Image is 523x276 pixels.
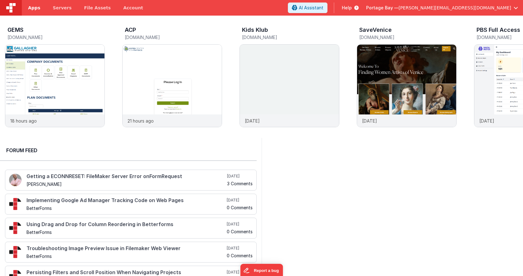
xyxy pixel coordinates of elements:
[5,242,257,263] a: Troubleshooting Image Preview Issue in Filemaker Web Viewer BetterForms [DATE] 0 Comments
[9,198,22,210] img: 295_2.png
[7,35,105,40] h5: [DOMAIN_NAME]
[227,246,253,251] h5: [DATE]
[27,206,225,211] h5: BetterForms
[27,270,225,275] h4: Persisting Filters and Scroll Position When Navigating Projects
[242,27,268,33] h3: Kids Klub
[242,35,339,40] h5: [DOMAIN_NAME]
[477,27,520,33] h3: PBS Full Access
[5,218,257,239] a: Using Drag and Drop for Column Reordering in Betterforms BetterForms [DATE] 0 Comments
[7,27,23,33] h3: GEMS
[227,205,253,210] h5: 0 Comments
[9,246,22,258] img: 295_2.png
[128,118,154,124] p: 21 hours ago
[27,254,225,259] h5: BetterForms
[359,35,457,40] h5: [DOMAIN_NAME]
[227,222,253,227] h5: [DATE]
[27,182,226,186] h5: [PERSON_NAME]
[27,174,226,179] h4: Getting a ECONNRESET: FileMaker Server Error onFormRequest
[125,35,222,40] h5: [DOMAIN_NAME]
[53,5,71,11] span: Servers
[27,198,225,203] h4: Implementing Google Ad Manager Tracking Code on Web Pages
[342,5,352,11] span: Help
[9,174,22,186] img: 411_2.png
[479,118,494,124] p: [DATE]
[227,198,253,203] h5: [DATE]
[366,5,518,11] button: Portage Bay — [PERSON_NAME][EMAIL_ADDRESS][DOMAIN_NAME]
[6,147,250,154] h2: Forum Feed
[227,270,253,275] h5: [DATE]
[5,194,257,215] a: Implementing Google Ad Manager Tracking Code on Web Pages BetterForms [DATE] 0 Comments
[227,174,253,179] h5: [DATE]
[28,5,40,11] span: Apps
[227,229,253,234] h5: 0 Comments
[288,2,327,13] button: AI Assistant
[399,5,511,11] span: [PERSON_NAME][EMAIL_ADDRESS][DOMAIN_NAME]
[84,5,111,11] span: File Assets
[5,170,257,191] a: Getting a ECONNRESET: FileMaker Server Error onFormRequest [PERSON_NAME] [DATE] 3 Comments
[27,246,225,251] h4: Troubleshooting Image Preview Issue in Filemaker Web Viewer
[245,118,260,124] p: [DATE]
[9,222,22,234] img: 295_2.png
[27,222,225,227] h4: Using Drag and Drop for Column Reordering in Betterforms
[27,230,225,235] h5: BetterForms
[366,5,399,11] span: Portage Bay —
[362,118,377,124] p: [DATE]
[227,253,253,258] h5: 0 Comments
[125,27,136,33] h3: ACP
[227,181,253,186] h5: 3 Comments
[299,5,323,11] span: AI Assistant
[359,27,392,33] h3: SaveVenice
